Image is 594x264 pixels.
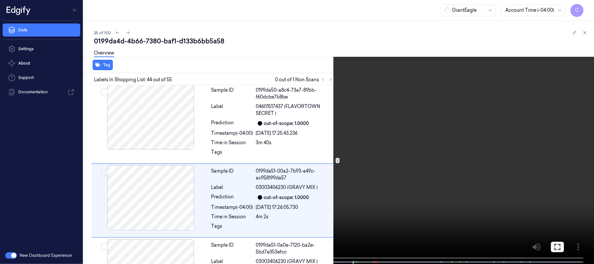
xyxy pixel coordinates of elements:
span: 0 out of 1 Non Scans [275,76,335,84]
button: Toggle Navigation [70,5,80,15]
div: Time in Session [211,139,253,146]
div: 3m 40s [256,139,333,146]
div: out-of-scope: 1.0000 [264,120,309,127]
div: 4m 2s [256,213,333,220]
a: Documentation [3,85,80,99]
div: Sample ID [211,242,253,256]
a: Overview [94,50,114,57]
div: Timestamp (-04:00) [211,130,253,137]
a: Settings [3,42,80,55]
div: Time in Session [211,213,253,220]
div: Label [211,103,253,117]
div: 0199da50-a8c4-73a7-89bb-f60dcbe7b8be [256,87,333,101]
div: [DATE] 17:25:43.236 [256,130,333,137]
button: Select row [101,88,108,95]
div: Prediction [211,119,253,127]
div: 0199da51-00a2-7b93-a49c-ac958199da57 [256,168,333,181]
button: C [571,4,584,17]
div: Tags [211,149,253,159]
div: Tags [211,223,253,233]
div: out-of-scope: 1.0000 [264,194,309,201]
span: Labels In Shopping List: 44 out of 55 [94,76,172,83]
div: Sample ID [211,168,253,181]
span: 04601517437 (FLAVORTOWN SECRET ) [256,103,333,117]
button: Select row [101,169,108,176]
div: 0199da4d-4b66-7380-baf1-d133b6bb5a58 [94,37,589,46]
button: Tag [93,60,113,70]
button: Select row [101,243,108,250]
button: About [3,57,80,70]
div: Prediction [211,194,253,201]
div: [DATE] 17:26:05.730 [256,204,333,211]
span: 03003406230 (GRAVY MIX ) [256,184,318,191]
div: 0199da51-0a0e-7120-ba2e-5bd7e353efcc [256,242,333,256]
a: Support [3,71,80,84]
span: 25 of 100 [94,30,111,36]
div: Label [211,184,253,191]
a: Data [3,23,80,37]
div: Sample ID [211,87,253,101]
div: Timestamp (-04:00) [211,204,253,211]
